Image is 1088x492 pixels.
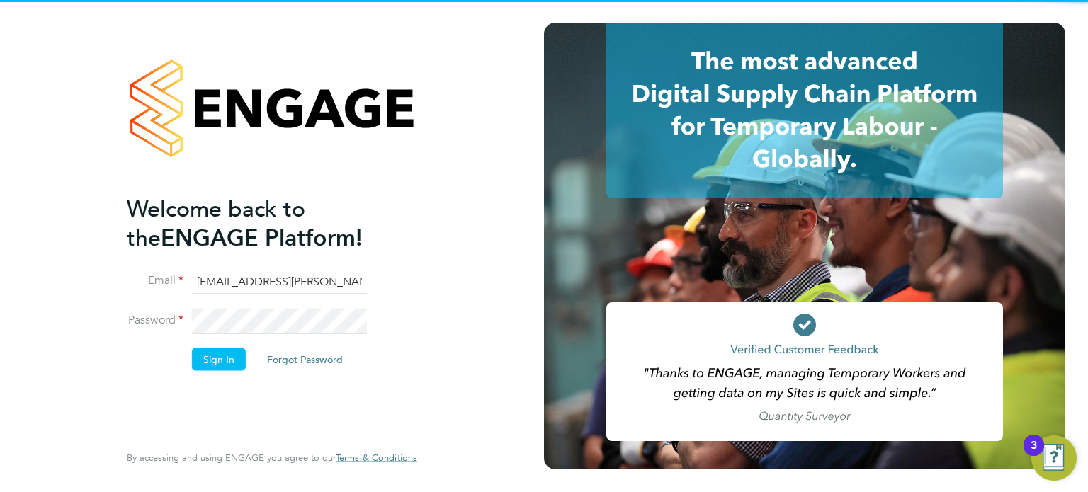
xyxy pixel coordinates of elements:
[127,195,305,251] span: Welcome back to the
[192,269,367,294] input: Enter your work email...
[1031,445,1037,464] div: 3
[336,452,417,464] a: Terms & Conditions
[1031,435,1077,481] button: Open Resource Center, 3 new notifications
[127,194,403,252] h2: ENGAGE Platform!
[192,348,246,370] button: Sign In
[127,273,183,288] label: Email
[127,313,183,328] label: Password
[127,452,417,464] span: By accessing and using ENGAGE you agree to our
[256,348,354,370] button: Forgot Password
